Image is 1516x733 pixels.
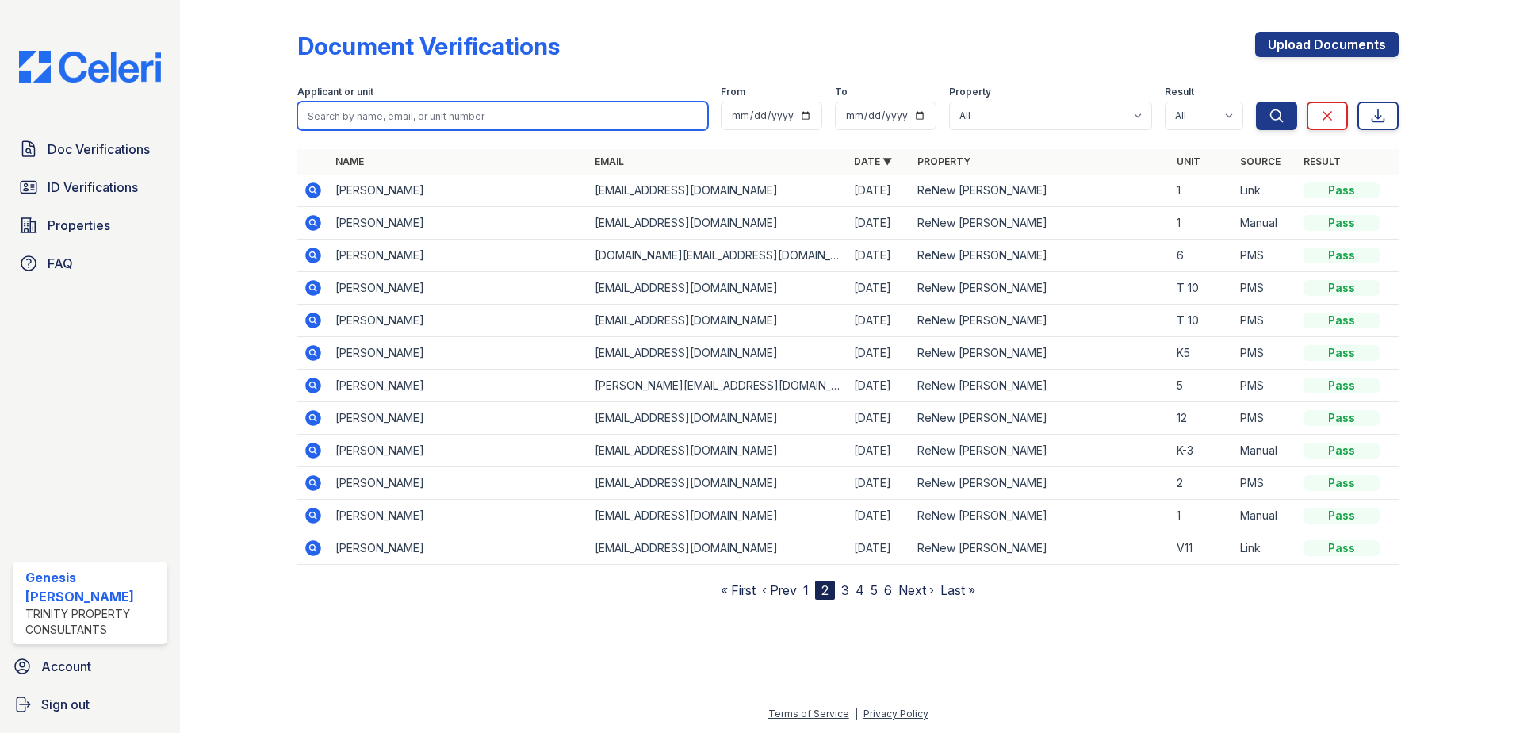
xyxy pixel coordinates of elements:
td: ReNew [PERSON_NAME] [911,370,1170,402]
a: Privacy Policy [863,708,928,720]
td: [DATE] [848,305,911,337]
td: [EMAIL_ADDRESS][DOMAIN_NAME] [588,175,848,207]
td: V11 [1170,532,1234,565]
td: PMS [1234,402,1297,435]
span: Properties [48,216,110,235]
td: [DATE] [848,402,911,435]
td: [EMAIL_ADDRESS][DOMAIN_NAME] [588,467,848,500]
td: ReNew [PERSON_NAME] [911,337,1170,370]
div: Pass [1304,378,1380,393]
td: ReNew [PERSON_NAME] [911,272,1170,305]
td: ReNew [PERSON_NAME] [911,500,1170,532]
a: Doc Verifications [13,133,167,165]
td: [EMAIL_ADDRESS][DOMAIN_NAME] [588,337,848,370]
div: Pass [1304,475,1380,491]
td: [DATE] [848,532,911,565]
a: Source [1240,155,1281,167]
a: 5 [871,582,878,598]
td: T 10 [1170,305,1234,337]
td: 1 [1170,207,1234,240]
span: Account [41,657,91,676]
td: 1 [1170,500,1234,532]
a: Property [917,155,970,167]
a: Email [595,155,624,167]
td: [DATE] [848,207,911,240]
a: Name [335,155,364,167]
a: Result [1304,155,1341,167]
td: [DATE] [848,370,911,402]
td: ReNew [PERSON_NAME] [911,305,1170,337]
a: ‹ Prev [762,582,797,598]
td: [PERSON_NAME] [329,500,588,532]
td: [PERSON_NAME] [329,370,588,402]
td: [EMAIL_ADDRESS][DOMAIN_NAME] [588,305,848,337]
td: [DATE] [848,435,911,467]
td: [PERSON_NAME] [329,435,588,467]
td: [PERSON_NAME] [329,175,588,207]
td: PMS [1234,240,1297,272]
td: [PERSON_NAME] [329,207,588,240]
div: Pass [1304,280,1380,296]
a: Properties [13,209,167,241]
label: To [835,86,848,98]
td: [PERSON_NAME] [329,305,588,337]
td: ReNew [PERSON_NAME] [911,240,1170,272]
td: PMS [1234,337,1297,370]
td: [DATE] [848,500,911,532]
a: Sign out [6,689,174,720]
td: [PERSON_NAME] [329,337,588,370]
td: K5 [1170,337,1234,370]
label: From [721,86,745,98]
td: [EMAIL_ADDRESS][DOMAIN_NAME] [588,500,848,532]
span: ID Verifications [48,178,138,197]
a: 6 [884,582,892,598]
div: Pass [1304,443,1380,459]
td: [PERSON_NAME] [329,467,588,500]
td: [EMAIL_ADDRESS][DOMAIN_NAME] [588,435,848,467]
a: Terms of Service [768,708,849,720]
div: Pass [1304,313,1380,328]
div: Pass [1304,410,1380,426]
a: FAQ [13,248,167,279]
td: 1 [1170,175,1234,207]
td: PMS [1234,370,1297,402]
td: ReNew [PERSON_NAME] [911,175,1170,207]
td: [EMAIL_ADDRESS][DOMAIN_NAME] [588,272,848,305]
td: Manual [1234,207,1297,240]
div: Pass [1304,215,1380,231]
a: 1 [803,582,809,598]
td: [PERSON_NAME] [329,532,588,565]
div: | [855,708,858,720]
td: [PERSON_NAME] [329,402,588,435]
td: [DATE] [848,272,911,305]
label: Property [949,86,991,98]
label: Applicant or unit [297,86,373,98]
img: CE_Logo_Blue-a8612792a0a2168367f1c8372b55b34899dd931a85d93a1a3d3e32e68fde9ad4.png [6,51,174,83]
a: Last » [940,582,975,598]
span: Doc Verifications [48,140,150,159]
td: PMS [1234,305,1297,337]
td: 6 [1170,240,1234,272]
td: [DATE] [848,240,911,272]
td: [EMAIL_ADDRESS][DOMAIN_NAME] [588,532,848,565]
a: ID Verifications [13,171,167,203]
td: ReNew [PERSON_NAME] [911,402,1170,435]
td: [DATE] [848,337,911,370]
td: [EMAIL_ADDRESS][DOMAIN_NAME] [588,207,848,240]
a: Unit [1177,155,1200,167]
div: Pass [1304,508,1380,524]
div: Pass [1304,540,1380,556]
div: Genesis [PERSON_NAME] [25,568,161,606]
span: FAQ [48,254,73,273]
a: « First [721,582,756,598]
td: [PERSON_NAME] [329,272,588,305]
div: Pass [1304,182,1380,198]
td: ReNew [PERSON_NAME] [911,467,1170,500]
td: 2 [1170,467,1234,500]
input: Search by name, email, or unit number [297,102,708,130]
td: [PERSON_NAME] [329,240,588,272]
td: 12 [1170,402,1234,435]
td: PMS [1234,467,1297,500]
div: 2 [815,581,835,600]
